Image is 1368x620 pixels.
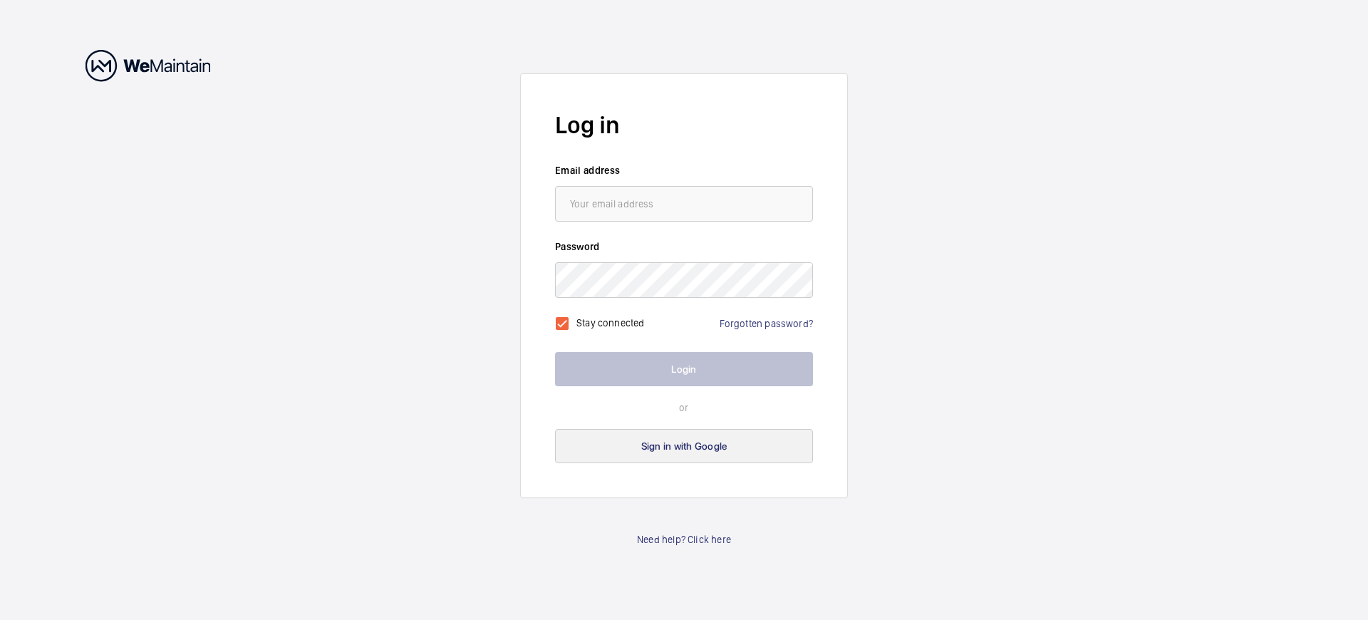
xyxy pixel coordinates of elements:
[555,108,813,142] h2: Log in
[576,317,645,329] label: Stay connected
[555,163,813,177] label: Email address
[555,352,813,386] button: Login
[555,239,813,254] label: Password
[555,401,813,415] p: or
[555,186,813,222] input: Your email address
[641,440,727,452] span: Sign in with Google
[637,532,731,547] a: Need help? Click here
[720,318,813,329] a: Forgotten password?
